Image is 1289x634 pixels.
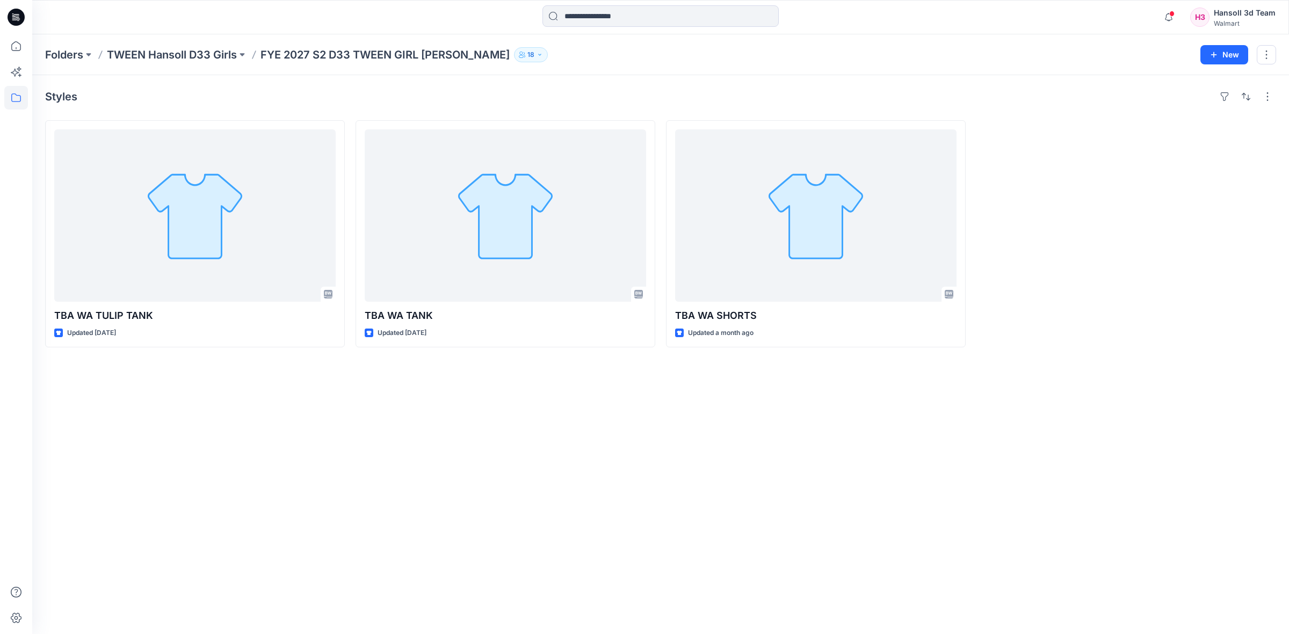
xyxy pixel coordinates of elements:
div: Hansoll 3d Team [1214,6,1276,19]
a: TBA WA TULIP TANK [54,129,336,302]
a: TBA WA TANK [365,129,646,302]
h4: Styles [45,90,77,103]
a: TWEEN Hansoll D33 Girls [107,47,237,62]
p: TBA WA TULIP TANK [54,308,336,323]
p: Updated [DATE] [378,327,426,339]
p: Updated [DATE] [67,327,116,339]
div: H3 [1190,8,1210,27]
p: FYE 2027 S2 D33 TWEEN GIRL [PERSON_NAME] [260,47,510,62]
a: Folders [45,47,83,62]
p: TBA WA SHORTS [675,308,957,323]
p: TBA WA TANK [365,308,646,323]
div: Walmart [1214,19,1276,27]
a: TBA WA SHORTS [675,129,957,302]
p: Updated a month ago [688,327,754,339]
button: New [1200,45,1248,64]
button: 18 [514,47,548,62]
p: 18 [527,49,534,61]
